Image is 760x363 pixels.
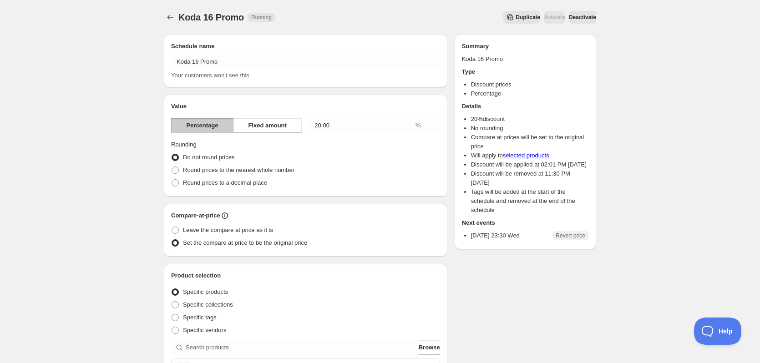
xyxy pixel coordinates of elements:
[183,327,226,333] span: Specific vendors
[419,343,440,352] span: Browse
[569,11,596,24] button: Deactivate
[471,169,589,187] li: Discount will be removed at 11:30 PM [DATE]
[183,314,217,321] span: Specific tags
[183,239,307,246] span: Set the compare at price to be the original price
[419,340,440,355] button: Browse
[171,72,249,79] span: Your customers won't see this
[164,11,177,24] button: Schedules
[471,151,589,160] li: Will apply to
[462,67,589,76] h2: Type
[183,154,234,161] span: Do not round prices
[251,14,272,21] span: Running
[171,141,197,148] span: Rounding
[233,118,302,133] button: Fixed amount
[171,102,440,111] h2: Value
[462,218,589,227] h2: Next events
[171,118,233,133] button: Percentage
[415,122,421,129] span: %
[503,152,549,159] a: selected products
[248,121,287,130] span: Fixed amount
[183,301,233,308] span: Specific collections
[183,288,228,295] span: Specific products
[556,232,585,239] span: Revert price
[471,115,589,124] li: 20 % discount
[569,14,596,21] span: Deactivate
[503,11,540,24] button: Secondary action label
[183,179,267,186] span: Round prices to a decimal place
[171,271,440,280] h2: Product selection
[178,12,244,22] span: Koda 16 Promo
[471,231,520,240] p: [DATE] 23:30 Wed
[462,102,589,111] h2: Details
[471,133,589,151] li: Compare at prices will be set to the original price
[471,80,589,89] li: Discount prices
[516,14,540,21] span: Duplicate
[171,211,220,220] h2: Compare-at-price
[694,318,742,345] iframe: Toggle Customer Support
[471,187,589,215] li: Tags will be added at the start of the schedule and removed at the end of the schedule
[171,42,440,51] h2: Schedule name
[183,227,273,233] span: Leave the compare at price as it is
[186,121,218,130] span: Percentage
[471,160,589,169] li: Discount will be applied at 02:01 PM [DATE]
[462,42,589,51] h2: Summary
[471,89,589,98] li: Percentage
[183,166,294,173] span: Round prices to the nearest whole number
[471,124,589,133] li: No rounding
[186,340,417,355] input: Search products
[462,55,589,64] p: Koda 16 Promo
